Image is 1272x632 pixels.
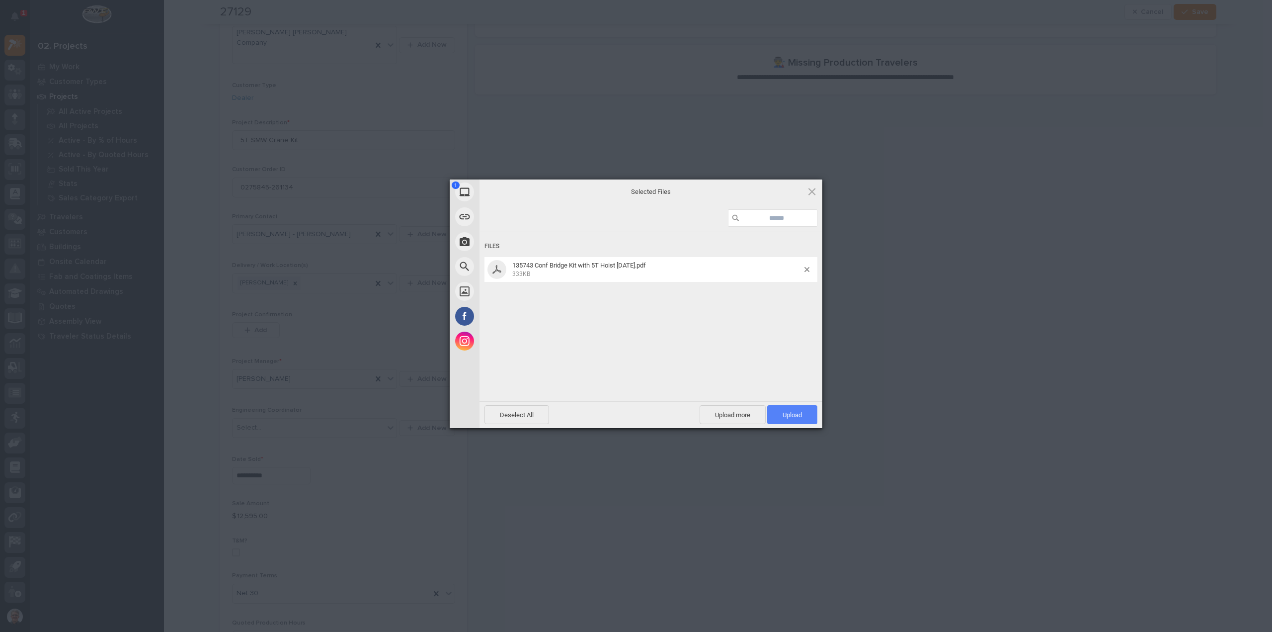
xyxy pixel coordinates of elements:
div: Unsplash [450,279,569,304]
span: Upload [767,405,817,424]
span: 333KB [512,271,530,277]
span: Upload more [700,405,766,424]
div: Link (URL) [450,204,569,229]
span: Upload [783,411,802,419]
div: Facebook [450,304,569,329]
span: 135743 Conf Bridge Kit with 5T Hoist 9.2.25.pdf [509,262,804,278]
div: Files [484,237,817,256]
span: 135743 Conf Bridge Kit with 5T Hoist [DATE].pdf [512,262,646,269]
div: Take Photo [450,229,569,254]
span: 1 [452,181,460,189]
span: Selected Files [552,187,750,196]
span: Deselect All [484,405,549,424]
div: Web Search [450,254,569,279]
div: Instagram [450,329,569,354]
span: Click here or hit ESC to close picker [806,186,817,197]
div: My Device [450,180,569,204]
